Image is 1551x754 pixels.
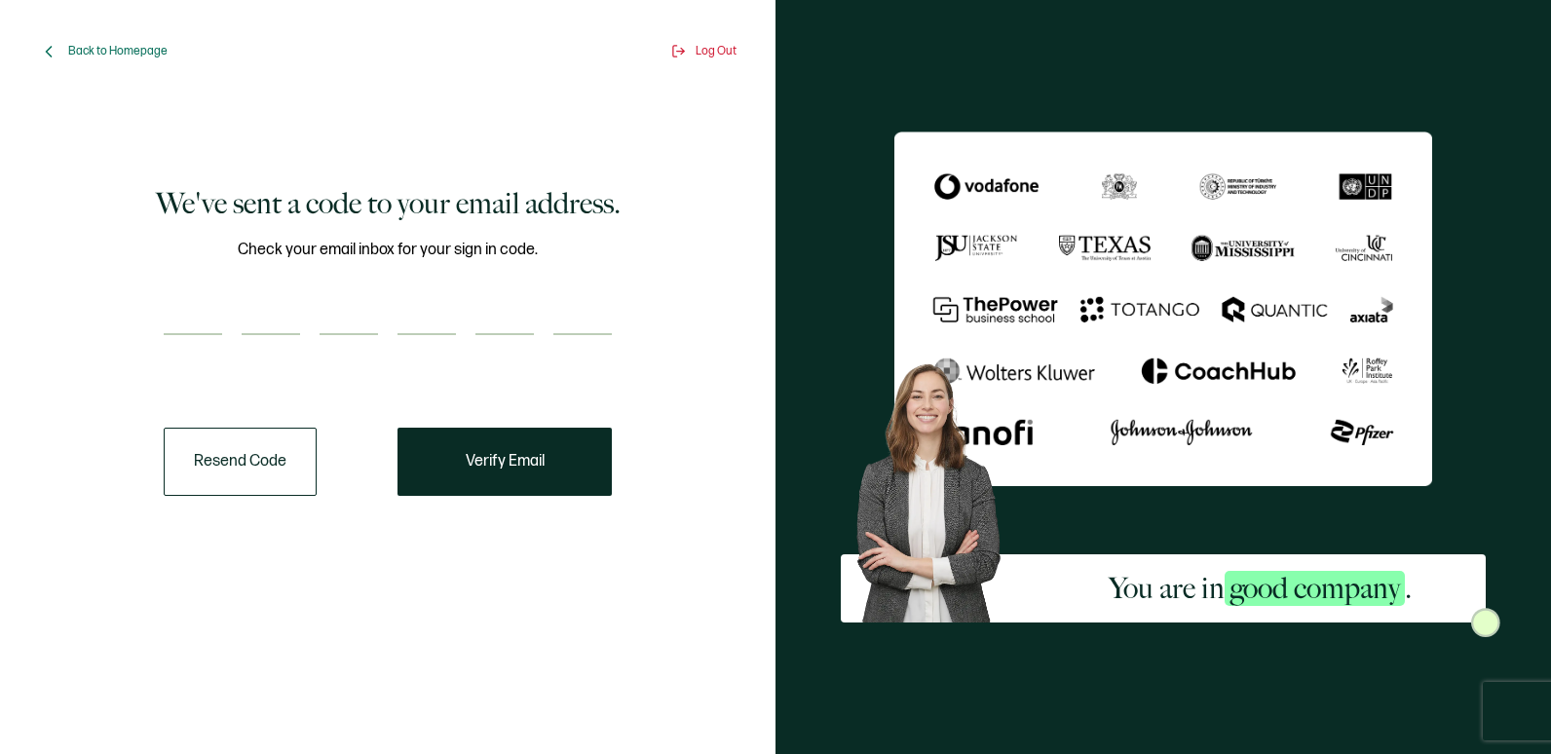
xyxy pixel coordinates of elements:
[1225,571,1405,606] span: good company
[466,454,545,470] span: Verify Email
[164,428,317,496] button: Resend Code
[156,184,621,223] h1: We've sent a code to your email address.
[696,44,737,58] span: Log Out
[841,351,1035,622] img: Sertifier Signup - You are in <span class="strong-h">good company</span>. Hero
[68,44,168,58] span: Back to Homepage
[1109,569,1412,608] h2: You are in .
[1227,534,1551,754] iframe: Chat Widget
[894,132,1432,486] img: Sertifier We've sent a code to your email address.
[238,238,538,262] span: Check your email inbox for your sign in code.
[397,428,612,496] button: Verify Email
